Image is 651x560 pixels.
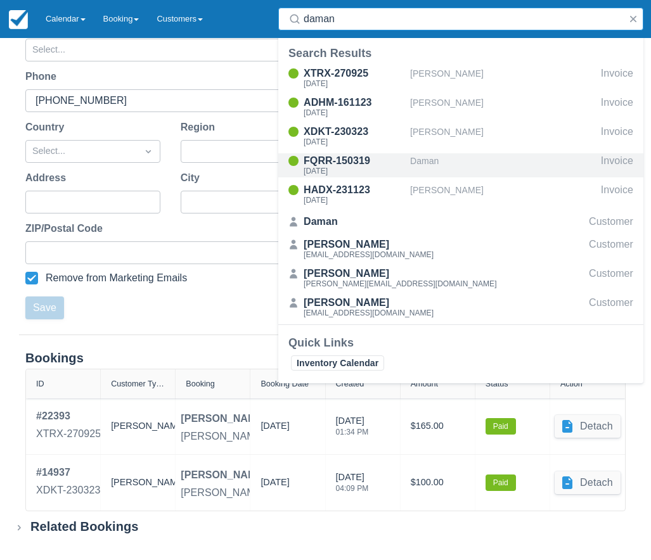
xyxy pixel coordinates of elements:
[304,80,405,87] div: [DATE]
[304,95,405,110] div: ADHM-161123
[278,124,643,148] a: XDKT-230323[DATE][PERSON_NAME]Invoice
[186,379,215,388] div: Booking
[304,167,405,175] div: [DATE]
[486,418,516,435] label: Paid
[9,10,28,29] img: checkfront-main-nav-mini-logo.png
[304,66,405,81] div: XTRX-270925
[601,66,633,90] div: Invoice
[111,379,165,388] div: Customer Type
[304,153,405,169] div: FQRR-150319
[336,379,364,388] div: Created
[25,221,108,236] label: ZIP/Postal Code
[304,309,434,317] div: [EMAIL_ADDRESS][DOMAIN_NAME]
[278,212,643,232] a: DamanCustomer
[261,419,289,438] div: [DATE]
[291,355,384,371] a: Inventory Calendar
[181,170,205,186] label: City
[410,182,596,207] div: [PERSON_NAME]
[278,295,643,319] a: [PERSON_NAME][EMAIL_ADDRESS][DOMAIN_NAME]Customer
[261,379,309,388] div: Booking Date
[410,66,596,90] div: [PERSON_NAME]
[304,251,434,258] div: [EMAIL_ADDRESS][DOMAIN_NAME]
[278,266,643,290] a: [PERSON_NAME][PERSON_NAME][EMAIL_ADDRESS][DOMAIN_NAME]Customer
[410,95,596,119] div: [PERSON_NAME]
[111,465,165,500] div: [PERSON_NAME]
[25,350,626,366] div: Bookings
[336,485,369,492] div: 04:09 PM
[36,465,100,480] div: # 14937
[36,409,101,444] a: #22393XTRX-270925
[589,266,633,290] div: Customer
[36,379,44,388] div: ID
[410,153,596,177] div: Daman
[304,237,434,252] div: [PERSON_NAME]
[181,120,220,135] label: Region
[589,295,633,319] div: Customer
[288,46,633,61] div: Search Results
[304,295,434,310] div: [PERSON_NAME]
[181,411,266,426] div: [PERSON_NAME]
[278,66,643,90] a: XTRX-270925[DATE][PERSON_NAME]Invoice
[601,153,633,177] div: Invoice
[555,471,621,494] button: Detach
[304,196,405,204] div: [DATE]
[25,170,71,186] label: Address
[304,138,405,146] div: [DATE]
[336,471,369,500] div: [DATE]
[304,109,405,117] div: [DATE]
[46,272,187,284] div: Remove from Marketing Emails
[304,124,405,139] div: XDKT-230323
[304,182,405,198] div: HADX-231123
[142,145,155,158] span: Dropdown icon
[278,182,643,207] a: HADX-231123[DATE][PERSON_NAME]Invoice
[336,414,369,443] div: [DATE]
[304,8,623,30] input: Search ( / )
[32,43,286,57] div: Select...
[304,266,497,281] div: [PERSON_NAME]
[111,409,165,444] div: [PERSON_NAME]
[589,214,633,229] div: Customer
[589,237,633,261] div: Customer
[411,379,438,388] div: Amount
[36,465,100,500] a: #14937XDKT-230323
[261,476,289,495] div: [DATE]
[181,429,335,444] div: [PERSON_NAME] Room Booking
[411,465,465,500] div: $100.00
[278,237,643,261] a: [PERSON_NAME][EMAIL_ADDRESS][DOMAIN_NAME]Customer
[25,120,69,135] label: Country
[601,95,633,119] div: Invoice
[555,415,621,438] button: Detach
[36,483,100,498] div: XDKT-230323
[181,485,335,500] div: [PERSON_NAME] Room Booking
[411,409,465,444] div: $165.00
[304,214,405,229] div: Daman
[601,182,633,207] div: Invoice
[336,428,369,436] div: 01:34 PM
[30,519,139,535] div: Related Bookings
[181,468,266,483] div: [PERSON_NAME]
[36,426,101,442] div: XTRX-270925
[278,95,643,119] a: ADHM-161123[DATE][PERSON_NAME]Invoice
[304,280,497,288] div: [PERSON_NAME][EMAIL_ADDRESS][DOMAIN_NAME]
[36,409,101,424] div: # 22393
[410,124,596,148] div: [PERSON_NAME]
[288,335,633,350] div: Quick Links
[601,124,633,148] div: Invoice
[486,474,516,491] label: Paid
[278,153,643,177] a: FQRR-150319[DATE]DamanInvoice
[25,69,61,84] label: Phone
